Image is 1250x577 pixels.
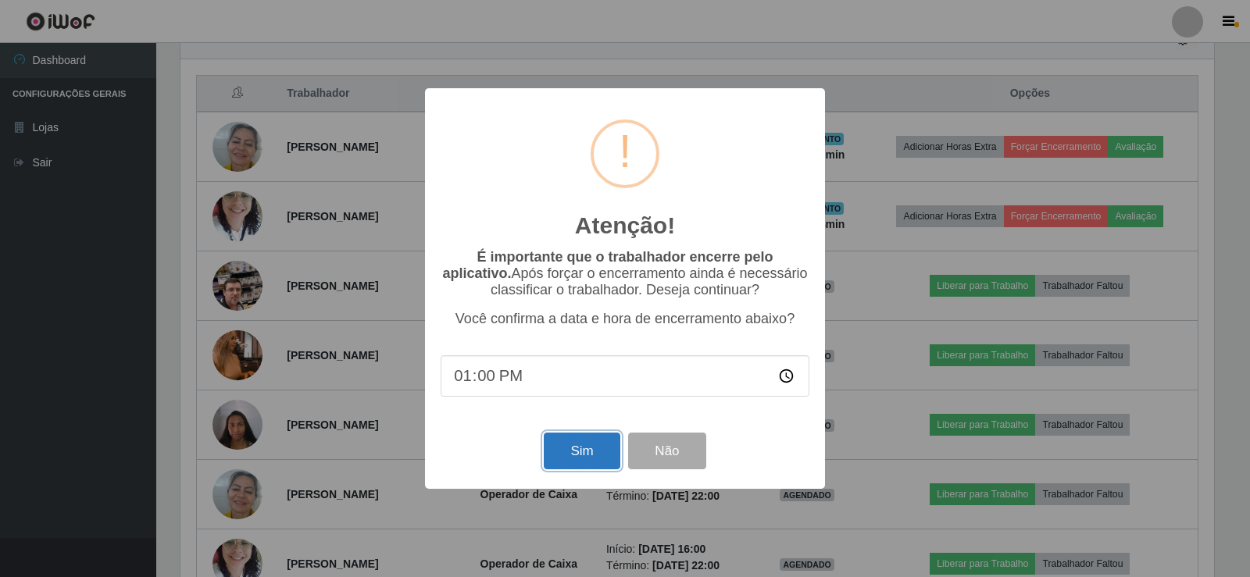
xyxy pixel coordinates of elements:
[628,433,705,469] button: Não
[575,212,675,240] h2: Atenção!
[441,249,809,298] p: Após forçar o encerramento ainda é necessário classificar o trabalhador. Deseja continuar?
[441,311,809,327] p: Você confirma a data e hora de encerramento abaixo?
[442,249,773,281] b: É importante que o trabalhador encerre pelo aplicativo.
[544,433,620,469] button: Sim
